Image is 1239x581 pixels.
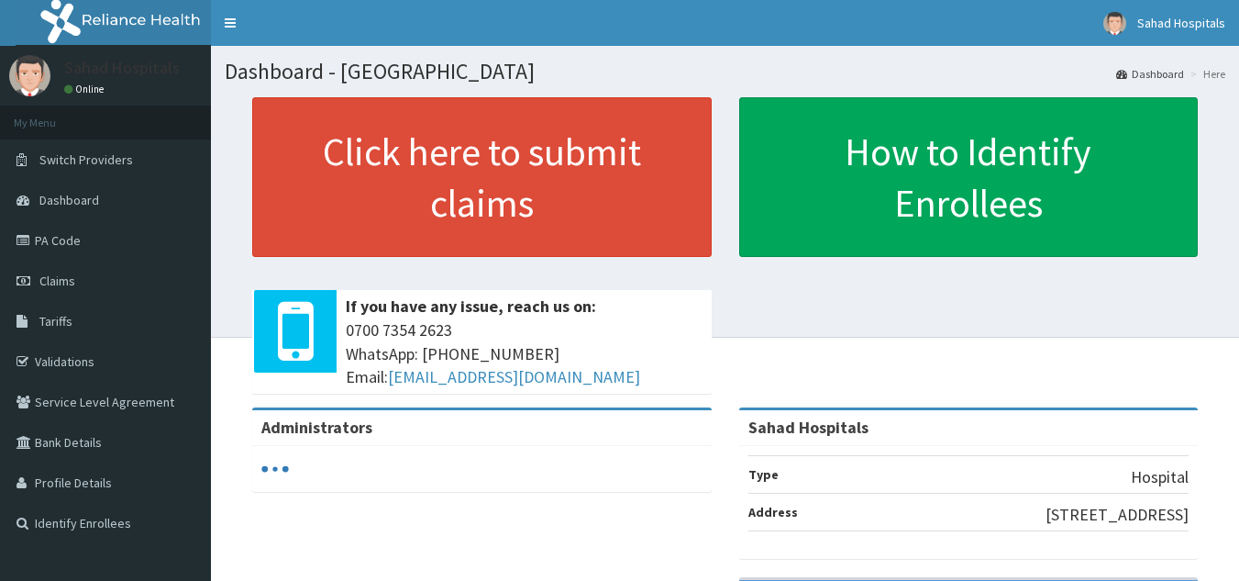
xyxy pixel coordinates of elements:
[64,83,108,95] a: Online
[1137,15,1225,31] span: Sahad Hospitals
[346,296,596,317] b: If you have any issue, reach us on:
[1131,465,1189,489] p: Hospital
[261,417,372,438] b: Administrators
[39,273,75,289] span: Claims
[1103,12,1126,35] img: User Image
[346,318,702,389] span: 0700 7354 2623 WhatsApp: [PHONE_NUMBER] Email:
[1116,66,1184,82] a: Dashboard
[225,60,1225,84] h1: Dashboard - [GEOGRAPHIC_DATA]
[388,366,640,387] a: [EMAIL_ADDRESS][DOMAIN_NAME]
[739,97,1199,257] a: How to Identify Enrollees
[748,417,868,438] strong: Sahad Hospitals
[39,313,72,330] span: Tariffs
[1045,503,1189,527] p: [STREET_ADDRESS]
[1186,66,1225,82] li: Here
[64,60,180,76] p: Sahad Hospitals
[39,192,99,208] span: Dashboard
[252,97,712,257] a: Click here to submit claims
[261,455,289,483] svg: audio-loading
[748,466,779,483] b: Type
[9,55,50,96] img: User Image
[39,151,133,168] span: Switch Providers
[748,504,798,520] b: Address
